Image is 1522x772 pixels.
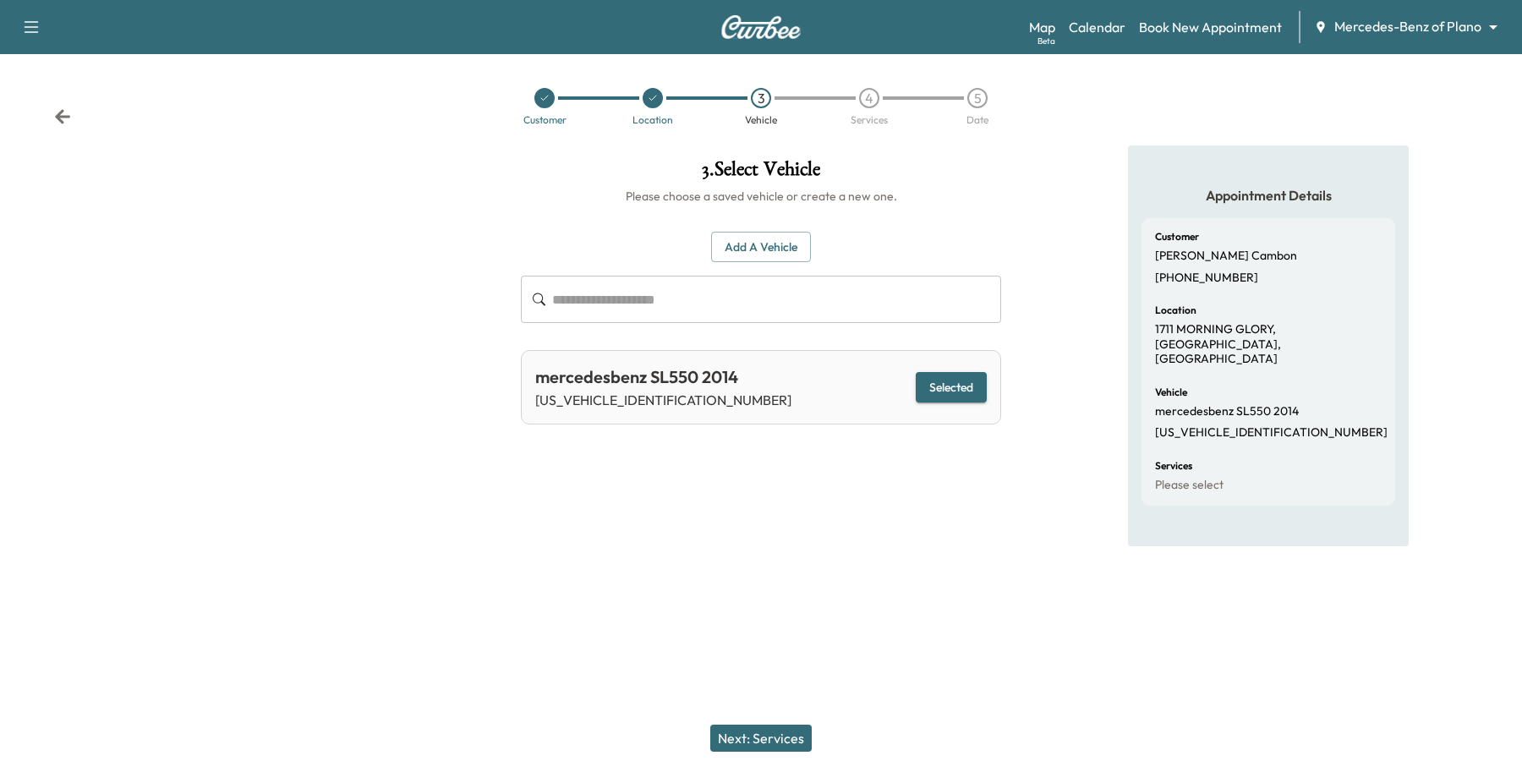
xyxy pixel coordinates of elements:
[523,115,567,125] div: Customer
[967,88,988,108] div: 5
[851,115,888,125] div: Services
[1155,425,1388,441] p: [US_VEHICLE_IDENTIFICATION_NUMBER]
[521,159,1001,188] h1: 3 . Select Vehicle
[1141,186,1395,205] h5: Appointment Details
[1155,387,1187,397] h6: Vehicle
[966,115,988,125] div: Date
[1139,17,1282,37] a: Book New Appointment
[1037,35,1055,47] div: Beta
[1155,271,1258,286] p: [PHONE_NUMBER]
[535,364,791,390] div: mercedesbenz SL550 2014
[1155,232,1199,242] h6: Customer
[916,372,987,403] button: Selected
[1334,17,1481,36] span: Mercedes-Benz of Plano
[1069,17,1125,37] a: Calendar
[632,115,673,125] div: Location
[745,115,777,125] div: Vehicle
[751,88,771,108] div: 3
[535,390,791,410] p: [US_VEHICLE_IDENTIFICATION_NUMBER]
[711,232,811,263] button: Add a Vehicle
[1155,478,1224,493] p: Please select
[720,15,802,39] img: Curbee Logo
[1155,249,1297,264] p: [PERSON_NAME] Cambon
[1155,404,1299,419] p: mercedesbenz SL550 2014
[1155,305,1196,315] h6: Location
[710,725,812,752] button: Next: Services
[1155,461,1192,471] h6: Services
[521,188,1001,205] h6: Please choose a saved vehicle or create a new one.
[1029,17,1055,37] a: MapBeta
[1155,322,1382,367] p: 1711 MORNING GLORY, [GEOGRAPHIC_DATA], [GEOGRAPHIC_DATA]
[54,108,71,125] div: Back
[859,88,879,108] div: 4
